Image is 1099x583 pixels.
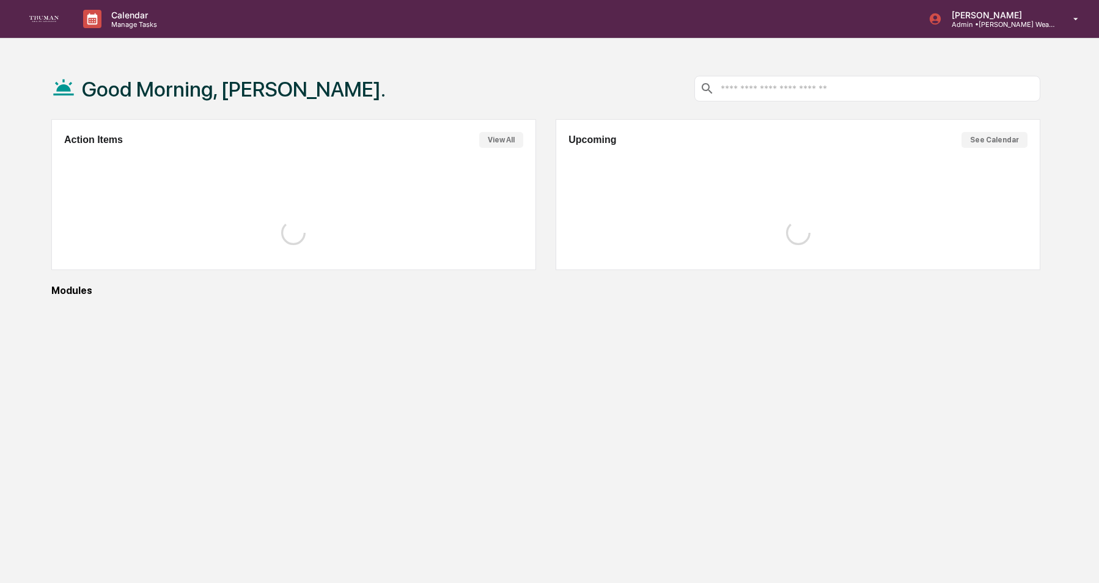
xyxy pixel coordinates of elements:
p: Admin • [PERSON_NAME] Wealth [942,20,1056,29]
button: See Calendar [961,132,1027,148]
p: [PERSON_NAME] [942,10,1056,20]
button: View All [479,132,523,148]
p: Calendar [101,10,163,20]
h1: Good Morning, [PERSON_NAME]. [82,77,386,101]
p: Manage Tasks [101,20,163,29]
h2: Upcoming [568,134,616,145]
h2: Action Items [64,134,123,145]
img: logo [29,16,59,23]
div: Modules [51,285,1040,296]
